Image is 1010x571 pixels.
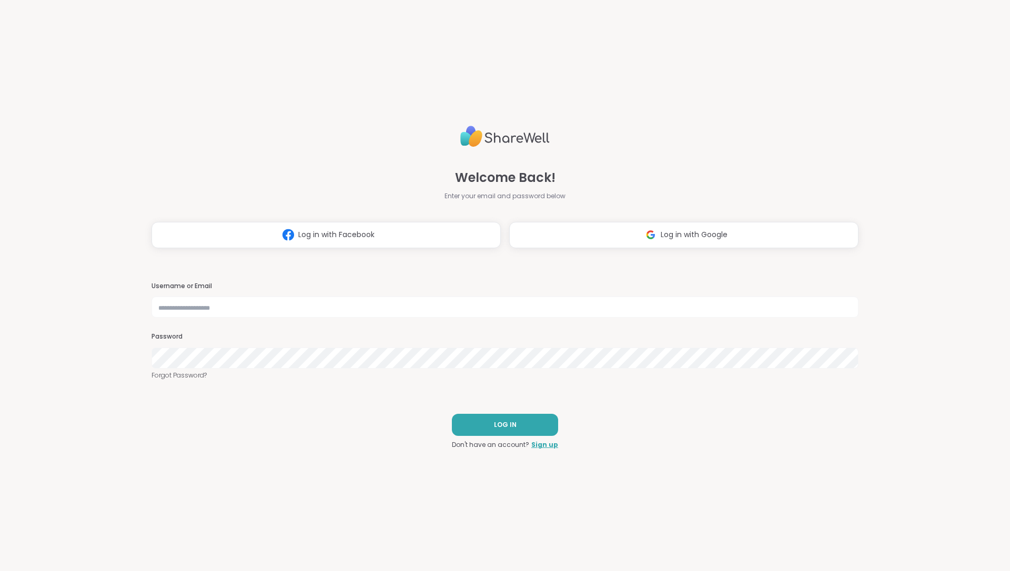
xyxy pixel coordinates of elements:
img: ShareWell Logomark [641,225,661,244]
h3: Password [151,332,858,341]
button: Log in with Facebook [151,222,501,248]
span: Enter your email and password below [445,191,565,201]
span: Log in with Google [661,229,728,240]
img: ShareWell Logo [460,121,550,151]
span: Welcome Back! [455,168,555,187]
a: Forgot Password? [151,371,858,380]
h3: Username or Email [151,282,858,291]
span: LOG IN [494,420,517,430]
img: ShareWell Logomark [278,225,298,244]
button: Log in with Google [509,222,858,248]
span: Don't have an account? [452,440,529,450]
a: Sign up [531,440,558,450]
span: Log in with Facebook [298,229,375,240]
button: LOG IN [452,414,558,436]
